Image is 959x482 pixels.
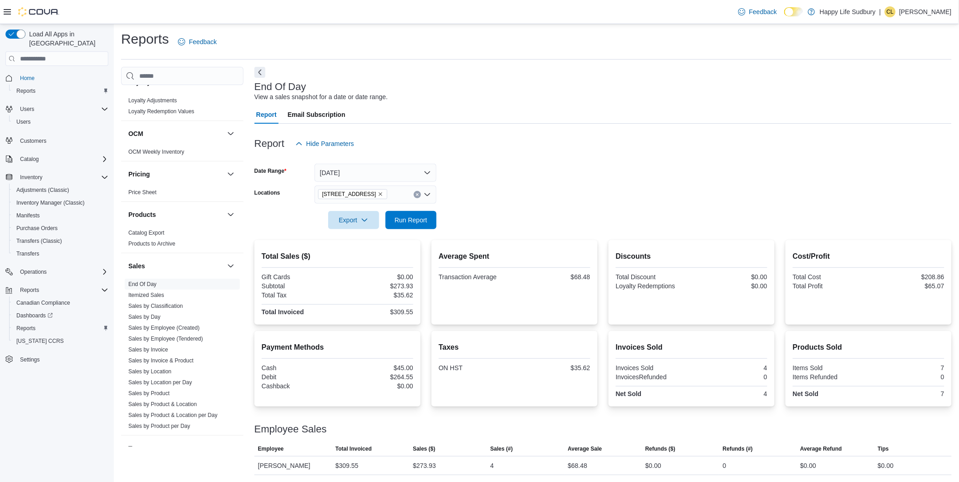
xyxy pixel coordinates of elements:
a: Dashboards [9,309,112,322]
h1: Reports [121,30,169,48]
div: Transaction Average [439,273,513,281]
span: Dashboards [13,310,108,321]
div: $68.48 [568,460,588,471]
span: Sales by Invoice [128,346,168,353]
a: Purchase Orders [13,223,61,234]
div: $65.07 [870,282,944,290]
a: Sales by Product per Day [128,423,190,429]
span: Sales ($) [413,445,435,452]
div: Items Refunded [793,373,867,381]
h2: Payment Methods [262,342,413,353]
span: Sales by Product & Location per Day [128,412,218,419]
button: Sales [225,261,236,271]
button: Catalog [2,153,112,166]
a: Price Sheet [128,189,157,196]
span: Itemized Sales [128,291,164,299]
button: Users [9,115,112,128]
p: [PERSON_NAME] [899,6,952,17]
span: Users [20,105,34,113]
span: Refunds (#) [723,445,753,452]
div: $0.00 [800,460,816,471]
div: $45.00 [339,364,413,372]
span: Email Subscription [288,105,345,124]
div: Subtotal [262,282,336,290]
label: Locations [254,189,280,196]
button: Products [128,210,223,219]
button: Home [2,71,112,85]
div: $0.00 [878,460,894,471]
a: [US_STATE] CCRS [13,336,67,346]
span: Canadian Compliance [13,297,108,308]
span: [STREET_ADDRESS] [322,190,376,199]
a: Sales by Invoice [128,346,168,353]
button: Settings [2,353,112,366]
div: 0 [693,373,767,381]
span: Home [20,75,35,82]
button: [DATE] [315,164,436,182]
a: Sales by Day [128,314,161,320]
div: Sales [121,279,244,435]
button: Adjustments (Classic) [9,184,112,196]
p: Happy Life Sudbury [820,6,876,17]
span: Employee [258,445,284,452]
div: Total Discount [616,273,690,281]
span: Feedback [749,7,777,16]
div: Debit [262,373,336,381]
span: Sales (#) [490,445,512,452]
h3: Pricing [128,170,150,179]
button: Taxes [128,444,223,453]
div: $309.55 [335,460,359,471]
span: Reports [16,325,36,332]
span: Inventory Manager (Classic) [13,197,108,208]
button: Reports [16,285,43,296]
a: Sales by Employee (Created) [128,325,200,331]
button: Next [254,67,265,78]
a: Home [16,73,38,84]
a: Reports [13,323,39,334]
span: Operations [16,266,108,277]
span: 387 Centre St, Espanola [318,189,388,199]
button: Reports [9,85,112,97]
span: Settings [20,356,40,363]
span: Feedback [189,37,217,46]
span: Purchase Orders [13,223,108,234]
div: View a sales snapshot for a date or date range. [254,92,388,102]
h2: Average Spent [439,251,590,262]
button: Products [225,209,236,220]
div: Total Profit [793,282,867,290]
span: Average Sale [568,445,602,452]
button: Operations [16,266,51,277]
button: Hide Parameters [292,135,358,153]
a: Reports [13,85,39,96]
a: Loyalty Redemption Values [128,108,194,115]
span: Inventory [20,174,42,181]
span: [US_STATE] CCRS [16,337,64,345]
button: Catalog [16,154,42,165]
span: Dashboards [16,312,53,319]
button: Reports [2,284,112,296]
h2: Taxes [439,342,590,353]
a: Loyalty Adjustments [128,97,177,104]
button: Transfers [9,247,112,260]
button: [US_STATE] CCRS [9,335,112,347]
button: Operations [2,266,112,278]
strong: Net Sold [793,390,819,397]
button: Taxes [225,443,236,454]
span: End Of Day [128,281,157,288]
span: Transfers (Classic) [16,237,62,245]
a: Adjustments (Classic) [13,185,73,196]
button: OCM [128,129,223,138]
button: Inventory [2,171,112,184]
div: 4 [693,364,767,372]
div: Cash [262,364,336,372]
a: Products to Archive [128,241,175,247]
span: Manifests [13,210,108,221]
div: Carrington LeBlanc-Nelson [885,6,896,17]
h3: Sales [128,261,145,271]
button: OCM [225,128,236,139]
span: Transfers (Classic) [13,236,108,246]
a: Sales by Classification [128,303,183,309]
